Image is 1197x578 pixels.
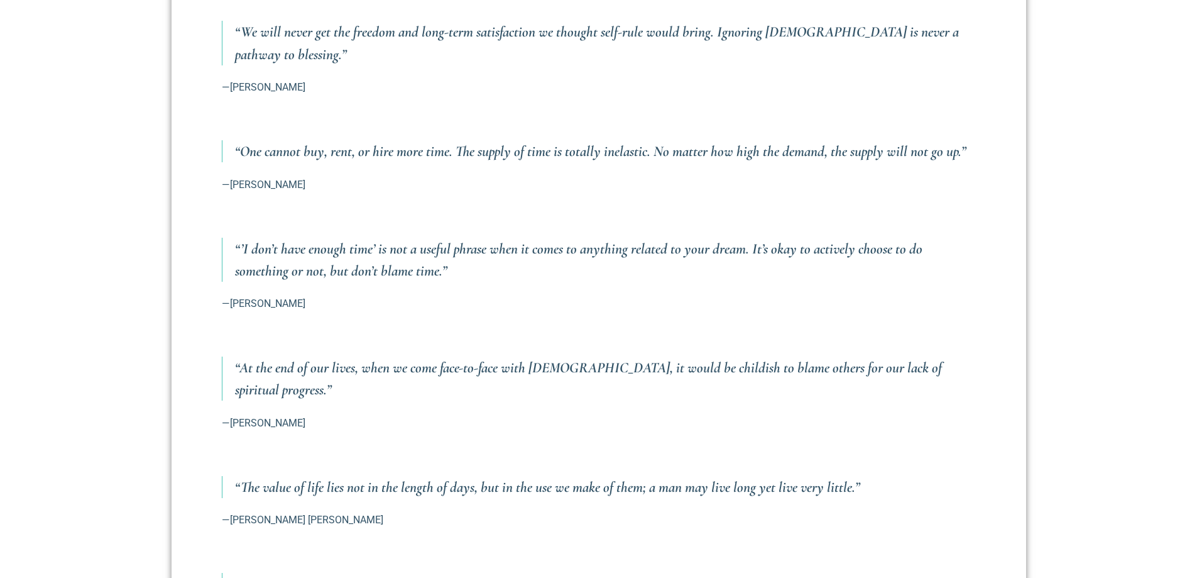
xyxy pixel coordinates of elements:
p: —[PERSON_NAME] [222,177,976,192]
p: —[PERSON_NAME] [222,80,976,95]
h3: “The value of life lies not in the length of days, but in the use we make of them; a man may live... [235,476,976,498]
h3: “’I don’t have enough time’ is not a useful phrase when it comes to anything related to your drea... [235,238,976,282]
p: —[PERSON_NAME] [222,296,976,311]
h3: “One cannot buy, rent, or hire more time. The supply of time is totally inelastic. No matter how ... [235,140,976,162]
h3: “We will never get the freedom and long-term satisfaction we thought self-rule would bring. Ignor... [235,21,976,65]
p: —[PERSON_NAME] [PERSON_NAME] [222,513,976,528]
p: —[PERSON_NAME] [222,416,976,431]
h3: “At the end of our lives, when we come face-to-face with [DEMOGRAPHIC_DATA], it would be childish... [235,357,976,401]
